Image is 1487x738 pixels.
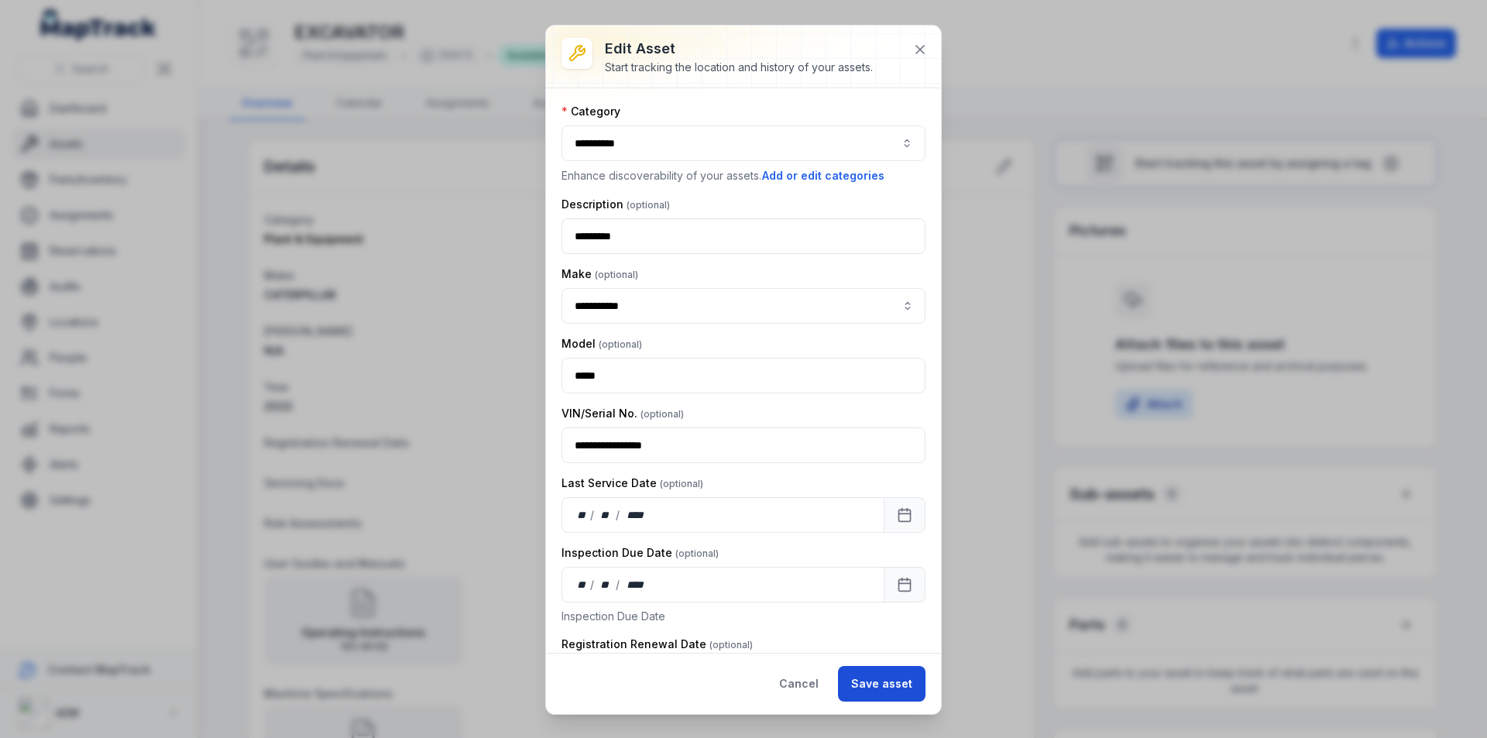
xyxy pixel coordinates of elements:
[621,577,650,592] div: year,
[838,666,926,702] button: Save asset
[561,266,638,282] label: Make
[605,38,873,60] h3: Edit asset
[761,167,885,184] button: Add or edit categories
[561,167,926,184] p: Enhance discoverability of your assets.
[561,475,703,491] label: Last Service Date
[561,197,670,212] label: Description
[575,507,590,523] div: day,
[590,507,596,523] div: /
[561,288,926,324] input: asset-edit:cf[8261eee4-602e-4976-b39b-47b762924e3f]-label
[616,577,621,592] div: /
[596,577,616,592] div: month,
[561,104,620,119] label: Category
[561,637,753,652] label: Registration Renewal Date
[561,336,642,352] label: Model
[561,609,926,624] p: Inspection Due Date
[561,406,684,421] label: VIN/Serial No.
[621,507,650,523] div: year,
[575,577,590,592] div: day,
[616,507,621,523] div: /
[596,507,616,523] div: month,
[590,577,596,592] div: /
[884,567,926,602] button: Calendar
[605,60,873,75] div: Start tracking the location and history of your assets.
[561,545,719,561] label: Inspection Due Date
[884,497,926,533] button: Calendar
[766,666,832,702] button: Cancel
